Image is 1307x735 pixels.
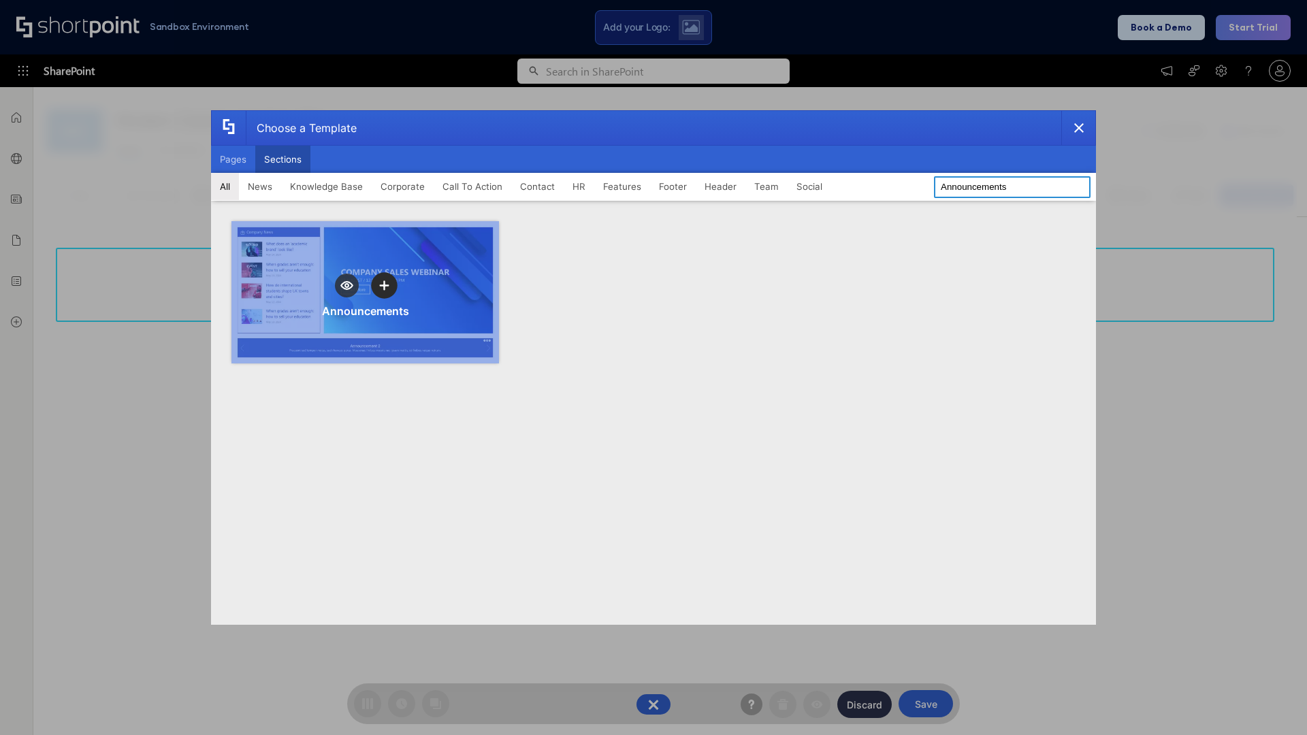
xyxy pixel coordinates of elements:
[322,304,409,318] div: Announcements
[788,173,831,200] button: Social
[1239,670,1307,735] iframe: Chat Widget
[594,173,650,200] button: Features
[281,173,372,200] button: Knowledge Base
[745,173,788,200] button: Team
[696,173,745,200] button: Header
[650,173,696,200] button: Footer
[434,173,511,200] button: Call To Action
[511,173,564,200] button: Contact
[255,146,310,173] button: Sections
[211,173,239,200] button: All
[934,176,1091,198] input: Search
[211,146,255,173] button: Pages
[211,110,1096,625] div: template selector
[564,173,594,200] button: HR
[372,173,434,200] button: Corporate
[239,173,281,200] button: News
[246,111,357,145] div: Choose a Template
